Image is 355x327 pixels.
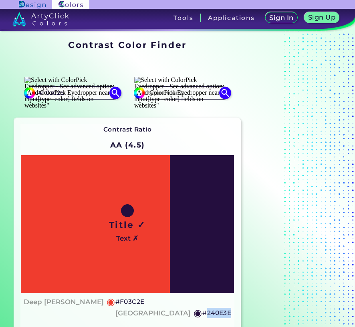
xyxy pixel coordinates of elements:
[309,14,334,20] h5: Sign Up
[145,88,220,98] input: type color 2..
[115,307,191,319] h4: [GEOGRAPHIC_DATA]
[208,15,255,21] h3: Applications
[35,88,110,98] input: type color 1..
[194,308,202,318] h5: ◉
[12,12,69,26] img: logo_artyclick_colors_white.svg
[24,77,121,109] img: Select with ColorPick Eyedropper - See advanced option: "Add ColorPick Eyedropper near input[type...
[109,87,121,99] img: icon search
[202,308,231,318] h5: #240E3E
[173,15,193,21] h3: Tools
[68,39,186,51] h1: Contrast Color Finder
[109,219,146,231] h1: Title ✓
[270,15,292,21] h5: Sign In
[134,77,230,109] img: Select with ColorPick Eyedropper - See advanced option: "Add ColorPick Eyedropper near input[type...
[267,13,297,23] a: Sign In
[115,297,145,307] h5: #F03C2E
[24,296,104,308] h4: Deep [PERSON_NAME]
[107,136,149,154] h2: AA (4.5)
[103,126,152,133] strong: Contrast Ratio
[19,1,46,8] img: ArtyClick Design logo
[116,233,138,244] h4: Text ✗
[107,297,115,307] h5: ◉
[306,13,338,23] a: Sign Up
[219,87,231,99] img: icon search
